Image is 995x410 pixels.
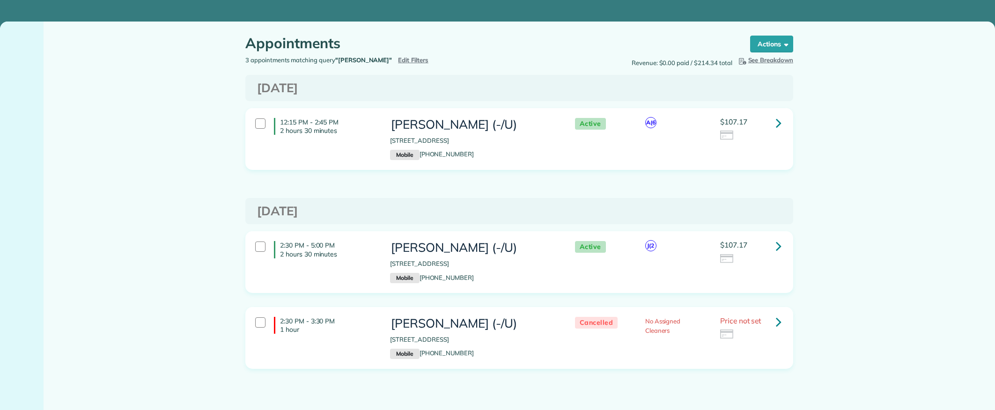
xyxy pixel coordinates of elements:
[390,150,419,160] small: Mobile
[245,36,732,51] h1: Appointments
[390,335,556,344] p: [STREET_ADDRESS]
[390,273,419,283] small: Mobile
[390,118,556,132] h3: [PERSON_NAME] (-/U)
[720,131,734,141] img: icon_credit_card_neutral-3d9a980bd25ce6dbb0f2033d7200983694762465c175678fcbc2d8f4bc43548e.png
[390,136,556,146] p: [STREET_ADDRESS]
[720,329,734,340] img: icon_credit_card_neutral-3d9a980bd25ce6dbb0f2033d7200983694762465c175678fcbc2d8f4bc43548e.png
[280,126,376,135] p: 2 hours 30 minutes
[390,241,556,255] h3: [PERSON_NAME] (-/U)
[398,56,428,64] a: Edit Filters
[645,240,656,251] span: J(2
[238,56,519,65] div: 3 appointments matching query
[390,317,556,330] h3: [PERSON_NAME] (-/U)
[390,349,419,359] small: Mobile
[645,317,681,334] span: No Assigned Cleaners
[390,259,556,269] p: [STREET_ADDRESS]
[645,117,656,128] span: A(6
[274,317,376,334] h4: 2:30 PM - 3:30 PM
[632,59,732,68] span: Revenue: $0.00 paid / $214.34 total
[335,56,392,64] strong: "[PERSON_NAME]"
[737,56,794,65] button: See Breakdown
[274,241,376,258] h4: 2:30 PM - 5:00 PM
[274,118,376,135] h4: 12:15 PM - 2:45 PM
[390,150,474,158] a: Mobile[PHONE_NUMBER]
[720,254,734,264] img: icon_credit_card_neutral-3d9a980bd25ce6dbb0f2033d7200983694762465c175678fcbc2d8f4bc43548e.png
[720,240,747,249] span: $107.17
[575,241,606,253] span: Active
[390,274,474,281] a: Mobile[PHONE_NUMBER]
[575,317,618,329] span: Cancelled
[280,250,376,258] p: 2 hours 30 minutes
[720,316,761,325] span: Price not set
[257,81,781,95] h3: [DATE]
[720,117,747,126] span: $107.17
[575,118,606,130] span: Active
[390,349,474,357] a: Mobile[PHONE_NUMBER]
[750,36,793,52] button: Actions
[280,325,376,334] p: 1 hour
[257,205,781,218] h3: [DATE]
